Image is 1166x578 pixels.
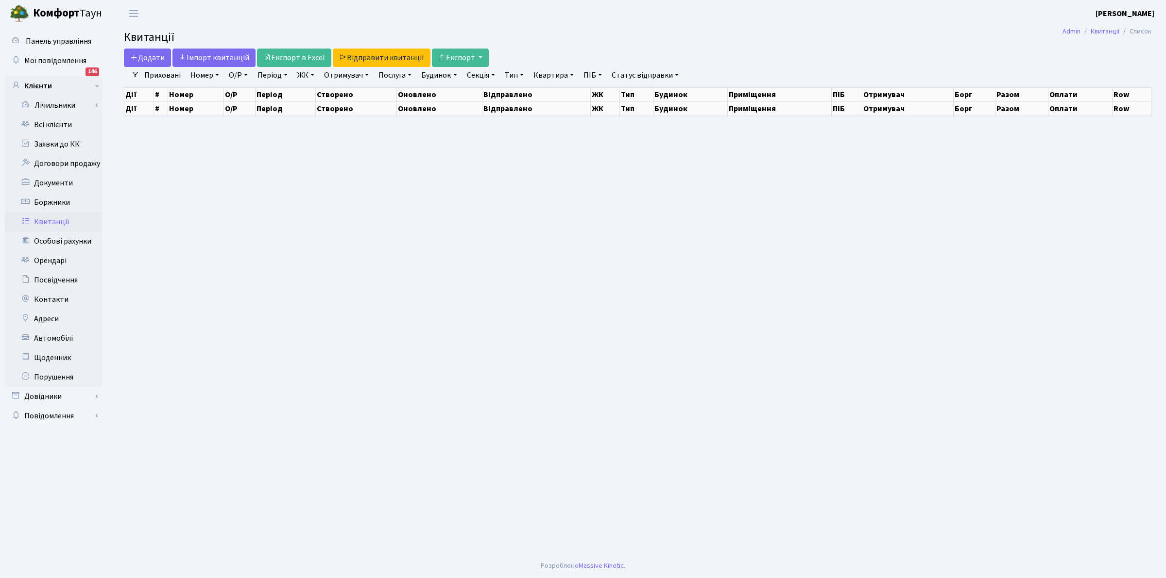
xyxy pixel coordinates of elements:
[5,367,102,387] a: Порушення
[26,36,91,47] span: Панель управління
[432,49,489,67] button: Експорт
[862,87,954,101] th: Отримувач
[124,87,154,101] th: Дії
[1048,101,1113,116] th: Оплати
[5,406,102,426] a: Повідомлення
[620,101,653,116] th: Тип
[168,87,224,101] th: Номер
[728,101,832,116] th: Приміщення
[954,87,995,101] th: Борг
[5,51,102,70] a: Мої повідомлення146
[1113,87,1151,101] th: Row
[397,87,482,101] th: Оновлено
[501,67,528,83] a: Тип
[5,387,102,406] a: Довідники
[995,87,1048,101] th: Разом
[187,67,223,83] a: Номер
[5,32,102,51] a: Панель управління
[140,67,185,83] a: Приховані
[608,67,683,83] a: Статус відправки
[653,87,728,101] th: Будинок
[256,87,316,101] th: Період
[5,134,102,154] a: Заявки до КК
[1119,26,1151,37] li: Список
[254,67,291,83] a: Період
[832,101,862,116] th: ПІБ
[5,76,102,96] a: Клієнти
[33,5,80,21] b: Комфорт
[5,348,102,367] a: Щоденник
[86,67,99,76] div: 146
[590,101,620,116] th: ЖК
[5,173,102,193] a: Документи
[530,67,578,83] a: Квартира
[5,290,102,309] a: Контакти
[5,270,102,290] a: Посвідчення
[620,87,653,101] th: Тип
[5,329,102,348] a: Автомобілі
[224,101,256,116] th: О/Р
[862,101,954,116] th: Отримувач
[954,101,995,116] th: Борг
[333,49,430,67] a: Відправити квитанції
[168,101,224,116] th: Номер
[653,101,728,116] th: Будинок
[541,561,625,571] div: Розроблено .
[579,561,624,571] a: Massive Kinetic
[154,101,168,116] th: #
[257,49,331,67] a: Експорт в Excel
[320,67,373,83] a: Отримувач
[1113,101,1151,116] th: Row
[124,101,154,116] th: Дії
[1048,21,1166,42] nav: breadcrumb
[121,5,146,21] button: Переключити навігацію
[1048,87,1113,101] th: Оплати
[124,29,174,46] span: Квитанції
[580,67,606,83] a: ПІБ
[832,87,862,101] th: ПІБ
[225,67,252,83] a: О/Р
[293,67,318,83] a: ЖК
[315,87,397,101] th: Створено
[728,87,832,101] th: Приміщення
[482,101,590,116] th: Відправлено
[33,5,102,22] span: Таун
[5,193,102,212] a: Боржники
[5,115,102,134] a: Всі клієнти
[256,101,316,116] th: Період
[124,49,171,67] a: Додати
[482,87,590,101] th: Відправлено
[590,87,620,101] th: ЖК
[5,212,102,231] a: Квитанції
[24,55,86,66] span: Мої повідомлення
[172,49,256,67] a: Iмпорт квитанцій
[1063,26,1080,36] a: Admin
[224,87,256,101] th: О/Р
[375,67,415,83] a: Послуга
[1091,26,1119,36] a: Квитанції
[130,52,165,63] span: Додати
[5,251,102,270] a: Орендарі
[5,231,102,251] a: Особові рахунки
[995,101,1048,116] th: Разом
[11,96,102,115] a: Лічильники
[417,67,461,83] a: Будинок
[315,101,397,116] th: Створено
[154,87,168,101] th: #
[5,154,102,173] a: Договори продажу
[10,4,29,23] img: logo.png
[463,67,499,83] a: Секція
[5,309,102,329] a: Адреси
[1096,8,1154,19] a: [PERSON_NAME]
[397,101,482,116] th: Оновлено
